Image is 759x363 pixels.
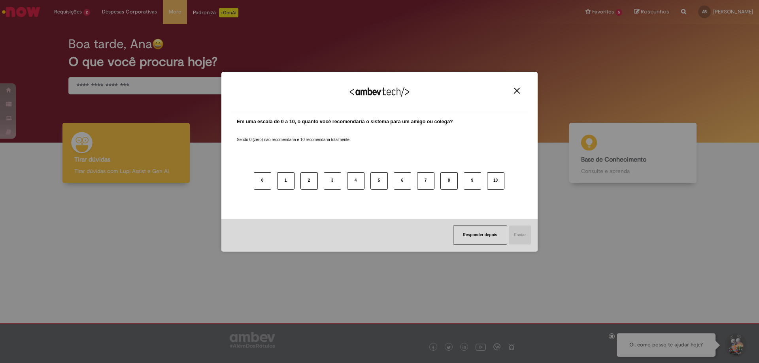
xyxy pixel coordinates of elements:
button: Responder depois [453,226,507,245]
label: Em uma escala de 0 a 10, o quanto você recomendaria o sistema para um amigo ou colega? [237,118,453,126]
button: 6 [394,172,411,190]
img: Close [514,88,520,94]
button: 2 [300,172,318,190]
button: 4 [347,172,364,190]
button: 0 [254,172,271,190]
img: Logo Ambevtech [350,87,409,97]
label: Sendo 0 (zero) não recomendaria e 10 recomendaria totalmente. [237,128,351,143]
button: 7 [417,172,434,190]
button: 1 [277,172,295,190]
button: 3 [324,172,341,190]
button: 8 [440,172,458,190]
button: Close [512,87,522,94]
button: 10 [487,172,504,190]
button: 9 [464,172,481,190]
button: 5 [370,172,388,190]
